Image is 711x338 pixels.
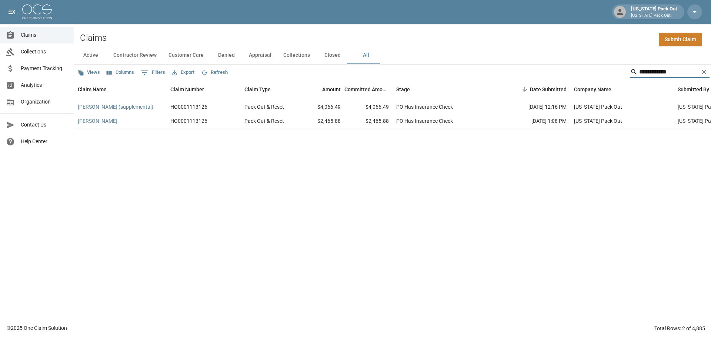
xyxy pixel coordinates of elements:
button: Clear [698,66,710,78]
a: Submit Claim [659,33,702,46]
div: Claim Name [74,79,167,100]
div: $2,465.88 [344,114,393,128]
div: Pack Out & Reset [244,117,284,125]
div: Stage [396,79,410,100]
div: Claim Number [170,79,204,100]
button: open drawer [4,4,19,19]
div: PO Has Insurance Check [396,117,453,125]
button: Appraisal [243,46,277,64]
div: Arizona Pack Out [574,103,622,111]
div: Claim Name [78,79,107,100]
div: Date Submitted [530,79,567,100]
button: Views [76,67,102,78]
button: All [349,46,383,64]
div: Pack Out & Reset [244,103,284,111]
button: Customer Care [163,46,210,64]
div: Search [630,66,710,79]
div: Stage [393,79,504,100]
div: Arizona Pack Out [574,117,622,125]
div: Submitted By [678,79,709,100]
div: Amount [296,79,344,100]
div: Claim Number [167,79,241,100]
span: Organization [21,98,68,106]
div: Amount [322,79,341,100]
div: [DATE] 1:08 PM [504,114,570,128]
p: [US_STATE] Pack Out [631,13,677,19]
span: Help Center [21,138,68,145]
div: Committed Amount [344,79,389,100]
div: PO Has Insurance Check [396,103,453,111]
span: Contact Us [21,121,68,129]
div: Committed Amount [344,79,393,100]
div: $2,465.88 [296,114,344,128]
button: Select columns [105,67,136,78]
img: ocs-logo-white-transparent.png [22,4,52,19]
div: Claim Type [244,79,271,100]
div: Date Submitted [504,79,570,100]
h2: Claims [80,33,107,43]
button: Collections [277,46,316,64]
div: Claim Type [241,79,296,100]
span: Payment Tracking [21,65,68,72]
div: Company Name [570,79,674,100]
button: Contractor Review [107,46,163,64]
div: HO0001113126 [170,117,207,125]
button: Denied [210,46,243,64]
div: Total Rows: 2 of 4,885 [654,325,705,332]
div: HO0001113126 [170,103,207,111]
div: $4,066.49 [296,100,344,114]
span: Claims [21,31,68,39]
div: [US_STATE] Pack Out [628,5,680,19]
button: Show filters [139,67,167,79]
button: Refresh [199,67,230,78]
a: [PERSON_NAME] [78,117,117,125]
span: Analytics [21,81,68,89]
button: Sort [520,84,530,95]
div: © 2025 One Claim Solution [7,324,67,332]
button: Active [74,46,107,64]
button: Closed [316,46,349,64]
div: $4,066.49 [344,100,393,114]
div: Company Name [574,79,611,100]
div: dynamic tabs [74,46,711,64]
a: [PERSON_NAME] (supplemental) [78,103,153,111]
span: Collections [21,48,68,56]
button: Export [170,67,196,78]
div: [DATE] 12:16 PM [504,100,570,114]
